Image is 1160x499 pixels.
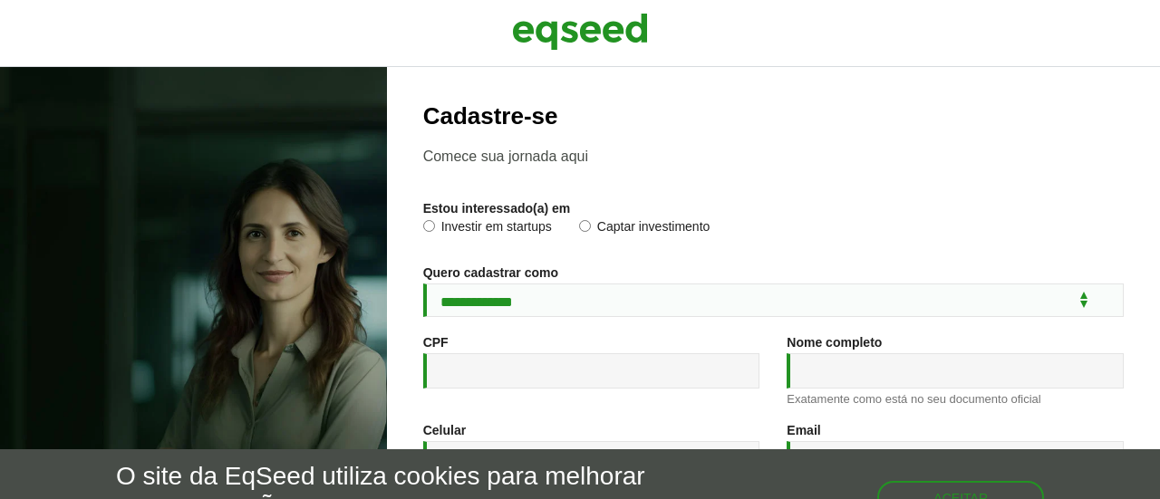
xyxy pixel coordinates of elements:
label: Email [787,424,820,437]
img: EqSeed Logo [512,9,648,54]
input: Captar investimento [579,220,591,232]
div: Exatamente como está no seu documento oficial [787,393,1124,405]
label: Estou interessado(a) em [423,202,571,215]
label: Celular [423,424,466,437]
input: Investir em startups [423,220,435,232]
label: Investir em startups [423,220,552,238]
label: Quero cadastrar como [423,266,558,279]
label: CPF [423,336,449,349]
p: Comece sua jornada aqui [423,148,1124,165]
label: Captar investimento [579,220,710,238]
h2: Cadastre-se [423,103,1124,130]
label: Nome completo [787,336,882,349]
